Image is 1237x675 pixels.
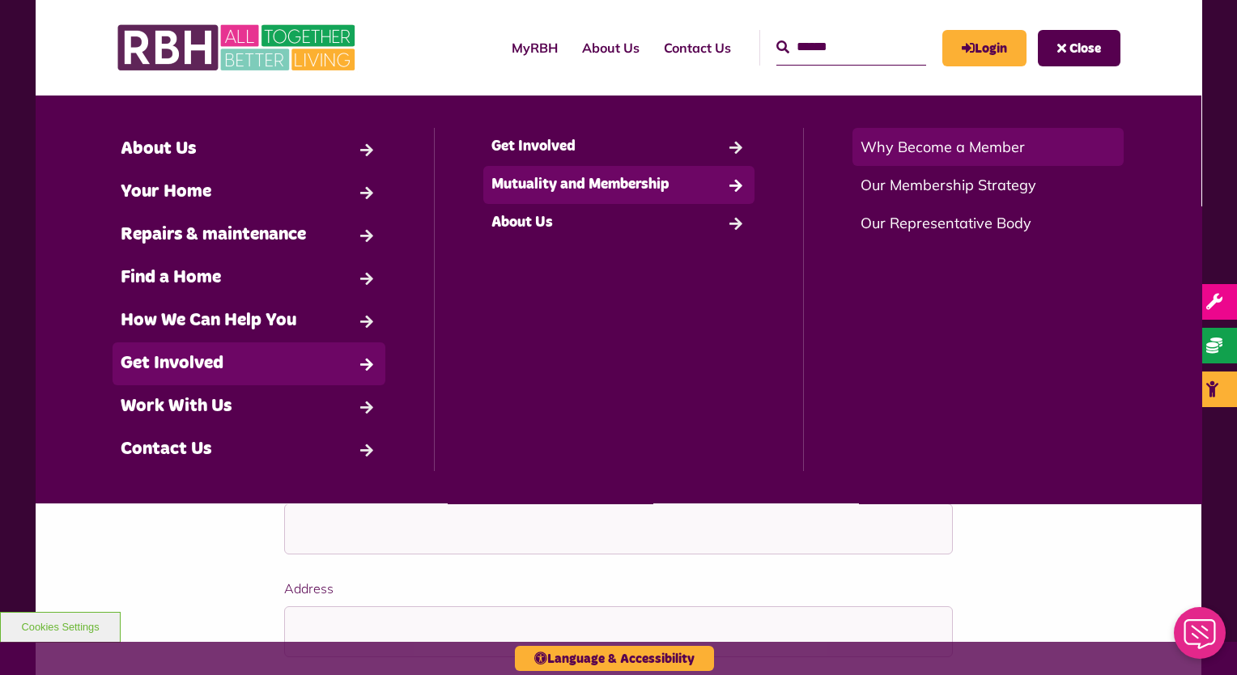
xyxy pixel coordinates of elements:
a: Find a Home [113,257,385,299]
button: Language & Accessibility [515,646,714,671]
a: Work With Us [113,385,385,428]
a: Repairs & maintenance [113,214,385,257]
a: Why Become a Member [852,128,1124,166]
iframe: Netcall Web Assistant for live chat [1164,602,1237,675]
a: Get Involved [113,342,385,385]
button: Navigation [1038,30,1120,66]
a: MyRBH [942,30,1027,66]
a: About Us [113,128,385,171]
a: About Us [483,204,755,242]
a: Mutuality and Membership [483,166,755,204]
a: MyRBH [499,26,570,70]
img: RBH [117,16,359,79]
a: About Us [570,26,652,70]
a: Get Involved [483,128,755,166]
input: Search [776,30,926,65]
a: How We Can Help You [113,299,385,342]
a: Contact Us [113,428,385,471]
a: Our Representative Body [852,204,1124,242]
a: Your Home [113,171,385,214]
a: Our Membership Strategy [852,166,1124,204]
a: Contact Us [652,26,743,70]
label: Address [284,579,954,598]
span: Close [1069,42,1101,55]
